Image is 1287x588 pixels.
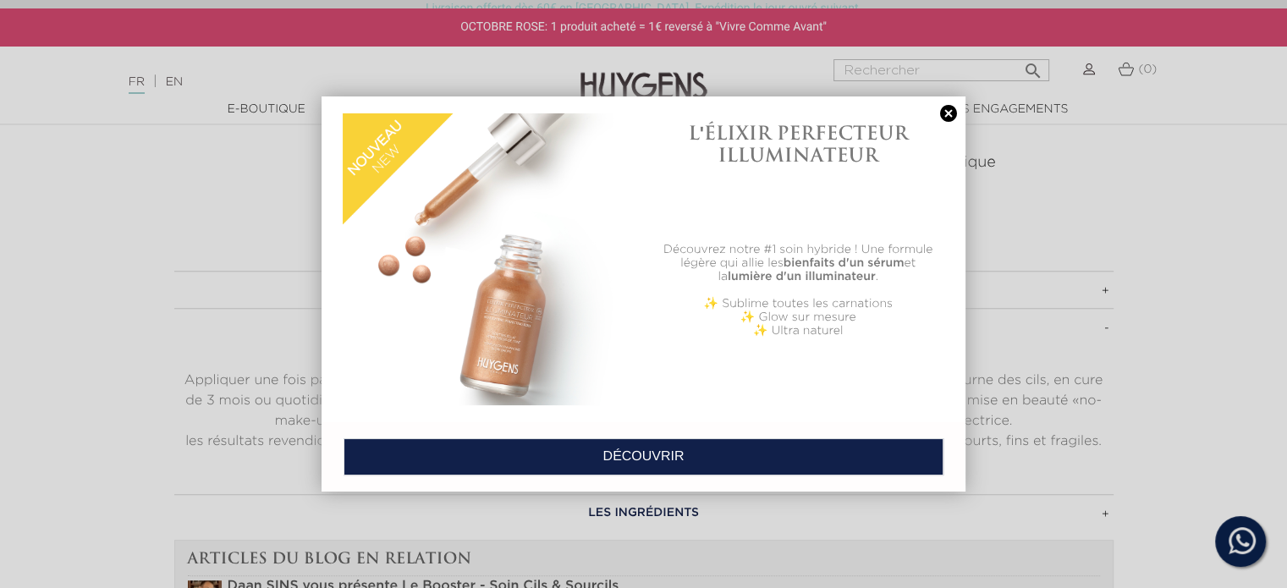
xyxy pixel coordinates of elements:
[784,257,905,269] b: bienfaits d'un sérum
[652,243,944,283] p: Découvrez notre #1 soin hybride ! Une formule légère qui allie les et la .
[652,310,944,324] p: ✨ Glow sur mesure
[344,438,943,475] a: DÉCOUVRIR
[652,324,944,338] p: ✨ Ultra naturel
[652,122,944,167] h1: L'ÉLIXIR PERFECTEUR ILLUMINATEUR
[652,297,944,310] p: ✨ Sublime toutes les carnations
[728,271,876,283] b: lumière d'un illuminateur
